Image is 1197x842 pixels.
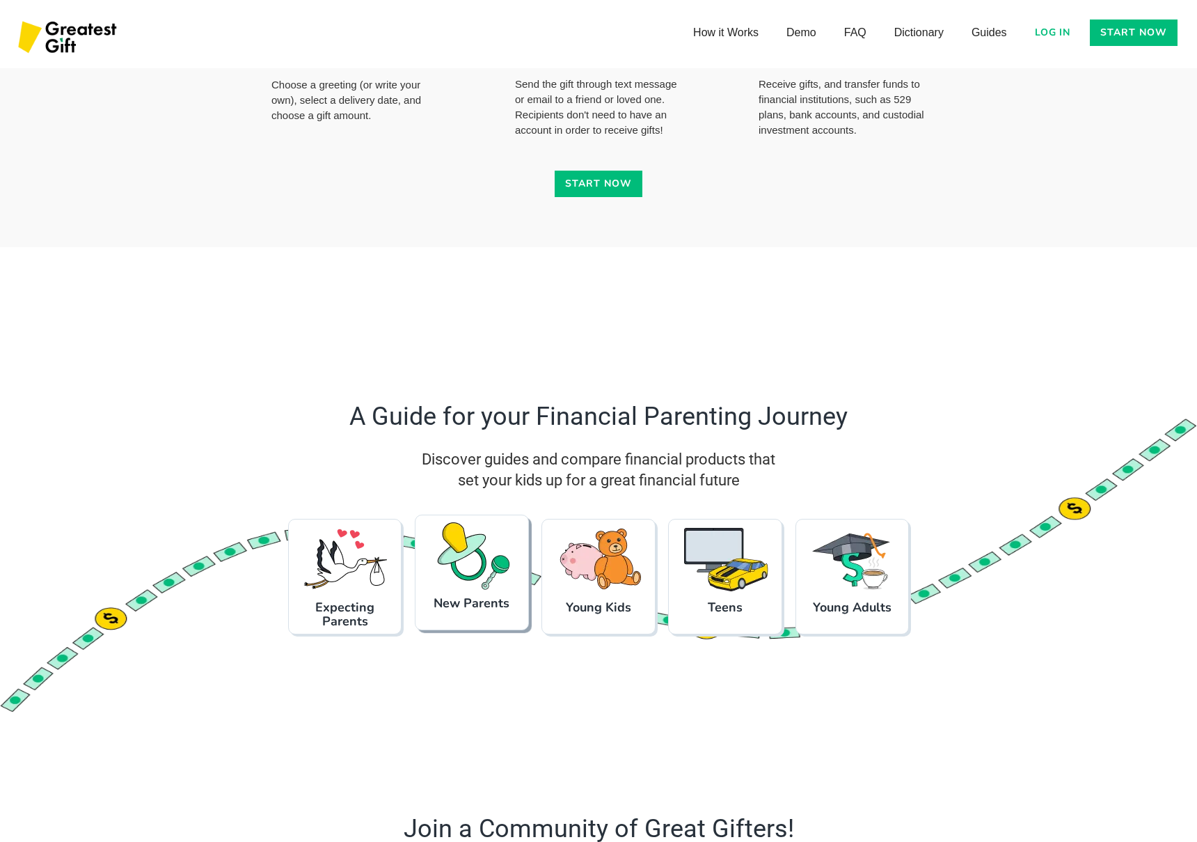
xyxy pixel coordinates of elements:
[541,519,655,634] a: Young Kids
[1090,20,1178,46] a: Start now
[271,449,926,491] h3: Discover guides and compare financial products that set your kids up for a great financial future
[428,521,515,591] img: new parents - pacifier and rattler
[301,525,388,595] img: stork illustration - expecting parents
[880,19,958,47] a: Dictionary
[271,77,438,123] p: Choose a greeting (or write your own), select a delivery date, and choose a gift amount.
[772,19,830,47] a: Demo
[555,525,642,595] img: piggy bank and toy - young kids
[958,19,1021,47] a: Guides
[682,525,769,595] img: teens - screen and car
[421,596,522,610] h3: New Parents
[415,515,528,630] a: New Parents
[515,77,682,138] p: Send the gift through text message or email to a friend or loved one. Recipients don't need to ha...
[674,600,775,614] h3: Teens
[1026,20,1079,46] a: Log in
[14,14,124,63] a: home
[294,600,395,628] h3: Expecting Parents
[809,525,896,595] img: young adults - dollar sign, college cap and coffee
[759,77,926,138] p: Receive gifts, and transfer funds to financial institutions, such as 529 plans, bank accounts, an...
[271,400,926,432] h2: A Guide for your Financial Parenting Journey
[830,19,880,47] a: FAQ
[802,600,903,614] h3: Young Adults
[555,171,642,197] a: Start now
[288,519,402,634] a: Expecting Parents
[548,600,649,614] h3: Young Kids
[679,19,772,47] a: How it Works
[795,519,909,634] a: Young Adults
[14,14,124,63] img: Greatest Gift Logo
[668,519,782,634] a: Teens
